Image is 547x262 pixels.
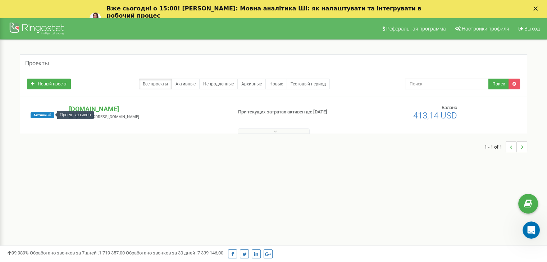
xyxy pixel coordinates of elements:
[107,5,421,19] b: Вже сьогодні о 15:00! [PERSON_NAME]: Мовна аналітика ШІ: як налаштувати та інтегрувати в робочий ...
[514,18,543,39] a: Выход
[57,111,94,119] div: Проект активен
[69,104,226,114] p: [DOMAIN_NAME]
[238,109,353,116] p: При текущих затратах активен до: [DATE]
[533,6,541,11] div: Закрыть
[524,26,540,32] span: Выход
[484,134,527,159] nav: ...
[413,111,457,121] span: 413,14 USD
[172,79,200,89] a: Активные
[442,105,457,110] span: Баланс
[90,13,101,24] img: Profile image for Yuliia
[484,141,506,152] span: 1 - 1 of 1
[488,79,509,89] button: Поиск
[30,250,125,256] span: Обработано звонков за 7 дней :
[126,250,223,256] span: Обработано звонков за 30 дней :
[197,250,223,256] u: 7 339 146,00
[523,221,540,239] iframe: Intercom live chat
[27,79,71,89] a: Новый проект
[265,79,287,89] a: Новые
[378,18,450,39] a: Реферальная программа
[386,26,446,32] span: Реферальная программа
[462,26,509,32] span: Настройки профиля
[287,79,330,89] a: Тестовый период
[199,79,238,89] a: Непродленные
[31,112,54,118] span: Активный
[76,114,139,119] span: [EMAIL_ADDRESS][DOMAIN_NAME]
[7,250,29,256] span: 99,989%
[451,18,513,39] a: Настройки профиля
[139,79,172,89] a: Все проекты
[25,60,49,67] h5: Проекты
[237,79,266,89] a: Архивные
[405,79,489,89] input: Поиск
[99,250,125,256] u: 1 719 357,00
